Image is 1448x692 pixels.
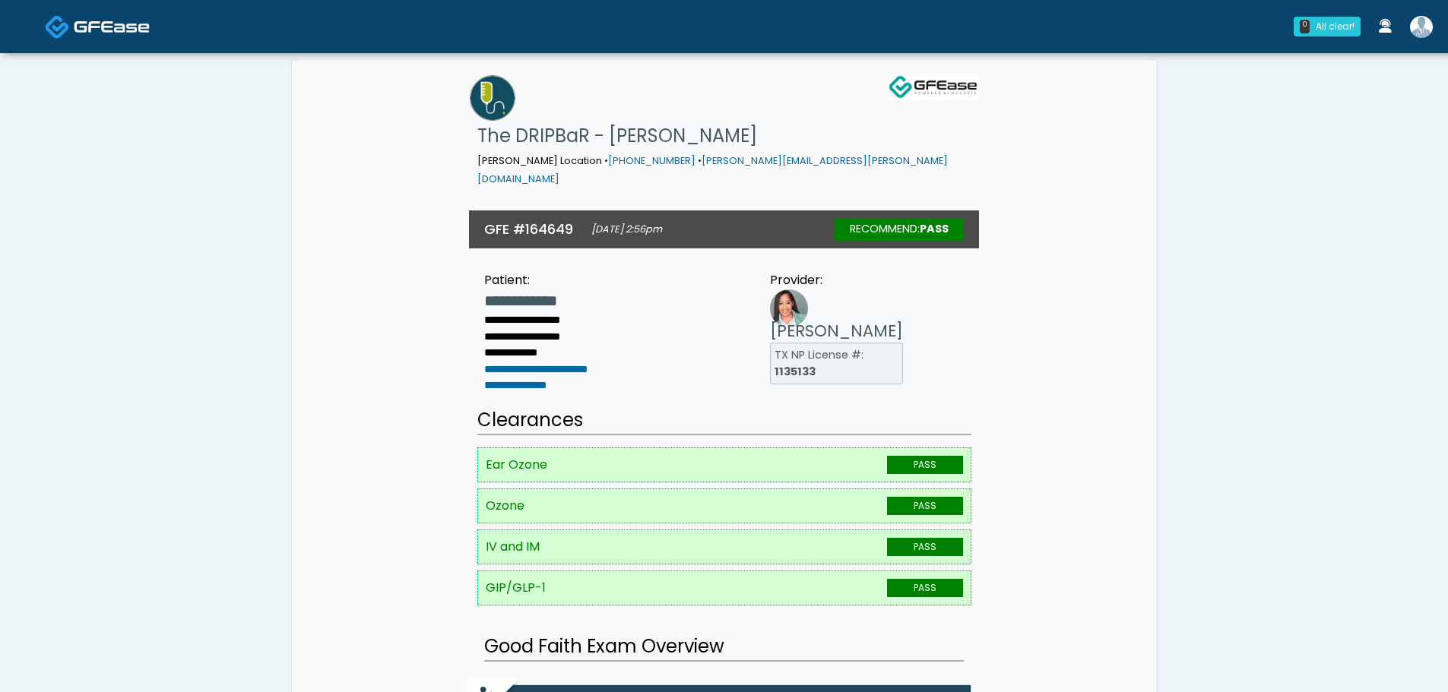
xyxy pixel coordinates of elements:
a: Docovia [45,2,150,51]
span: PASS [887,456,963,474]
a: [PERSON_NAME][EMAIL_ADDRESS][PERSON_NAME][DOMAIN_NAME] [477,154,948,185]
a: 0 All clear! [1285,11,1370,43]
div: All clear! [1316,20,1355,33]
img: Docovia [74,19,150,34]
h2: Good Faith Exam Overview [484,633,964,662]
div: 0 [1300,20,1310,33]
img: Docovia [45,14,70,39]
a: [PHONE_NUMBER] [608,154,695,167]
h3: GFE #164649 [484,220,573,239]
strong: Pass [920,221,949,236]
li: IV and IM [477,529,971,564]
span: • [698,154,702,167]
h1: The DRIPBaR - [PERSON_NAME] [477,121,979,151]
b: 1135133 [775,364,816,379]
img: The DRIPBaR - Keller [470,75,515,121]
small: [PERSON_NAME] Location [477,154,948,185]
small: [DATE] 2:56pm [591,223,662,235]
span: PASS [887,497,963,515]
h3: [PERSON_NAME] [770,320,903,343]
li: Ear Ozone [477,447,971,482]
h2: Clearances [477,406,971,435]
li: TX NP License #: [770,343,903,384]
img: Tasha Jackson [1410,16,1433,38]
span: • [604,154,608,167]
li: Ozone [477,488,971,523]
div: Patient: [484,271,588,289]
img: Provider image [770,289,808,327]
span: PASS [887,579,963,597]
div: RECOMMEND: [835,218,964,241]
span: PASS [887,538,963,556]
div: Provider: [770,271,903,289]
li: GIP/GLP-1 [477,570,971,605]
img: GFEase Logo [888,75,979,100]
